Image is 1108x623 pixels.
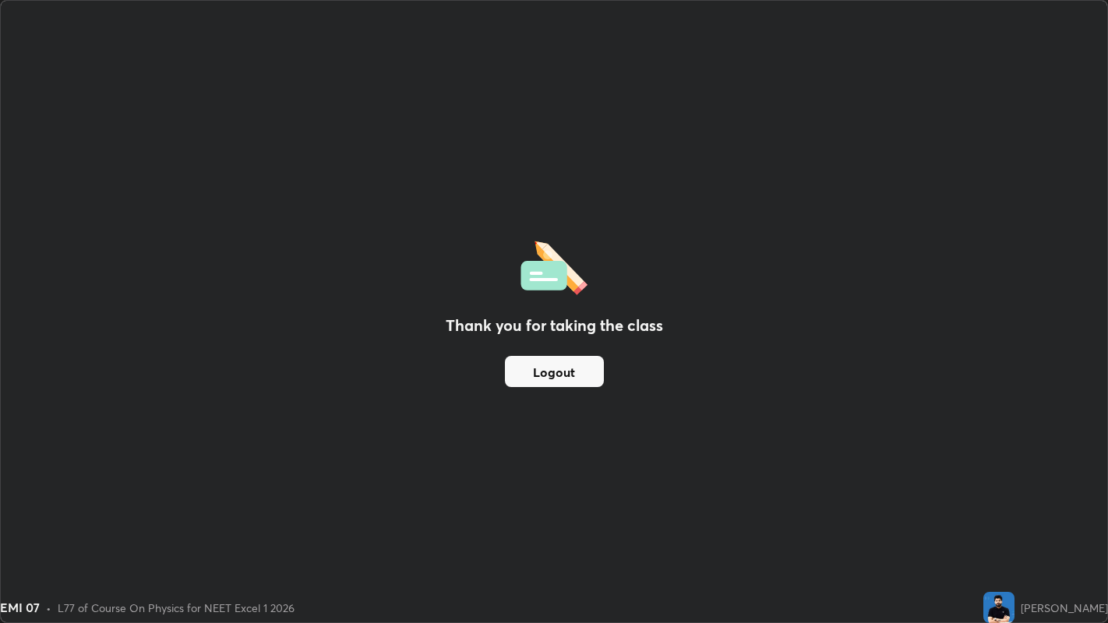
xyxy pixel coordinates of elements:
div: L77 of Course On Physics for NEET Excel 1 2026 [58,600,295,616]
img: offlineFeedback.1438e8b3.svg [520,236,588,295]
h2: Thank you for taking the class [446,314,663,337]
button: Logout [505,356,604,387]
div: • [46,600,51,616]
img: 83a18a2ccf0346ec988349b1c8dfe260.jpg [983,592,1014,623]
div: [PERSON_NAME] [1021,600,1108,616]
